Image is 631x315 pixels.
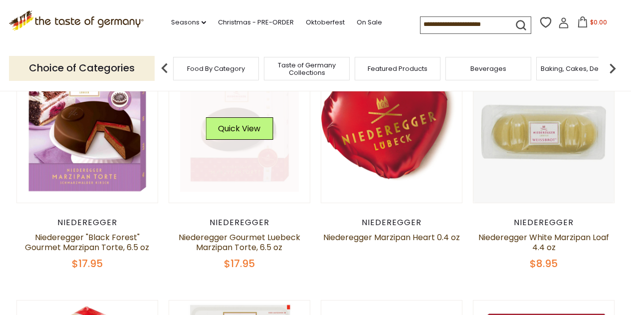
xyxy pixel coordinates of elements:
[571,16,614,31] button: $0.00
[306,17,345,28] a: Oktoberfest
[155,58,175,78] img: previous arrow
[171,17,206,28] a: Seasons
[368,65,427,72] a: Featured Products
[187,65,245,72] a: Food By Category
[357,17,382,28] a: On Sale
[321,218,463,228] div: Niederegger
[206,117,273,140] button: Quick View
[478,232,609,253] a: Niederegger White Marzipan Loaf 4.4 oz
[25,232,149,253] a: Niederegger "Black Forest" Gourmet Marzipan Torte, 6.5 oz
[321,62,462,188] img: Niederegger
[9,56,155,80] p: Choice of Categories
[224,257,255,271] span: $17.95
[603,58,623,78] img: next arrow
[473,218,615,228] div: Niederegger
[473,62,615,203] img: Niederegger
[530,257,558,271] span: $8.95
[169,62,310,203] img: Niederegger
[17,62,158,203] img: Niederegger
[541,65,618,72] a: Baking, Cakes, Desserts
[323,232,460,243] a: Niederegger Marzipan Heart 0.4 oz
[590,18,607,26] span: $0.00
[169,218,311,228] div: Niederegger
[179,232,300,253] a: Niederegger Gourmet Luebeck Marzipan Torte, 6.5 oz
[267,61,347,76] a: Taste of Germany Collections
[72,257,103,271] span: $17.95
[470,65,506,72] a: Beverages
[16,218,159,228] div: Niederegger
[218,17,294,28] a: Christmas - PRE-ORDER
